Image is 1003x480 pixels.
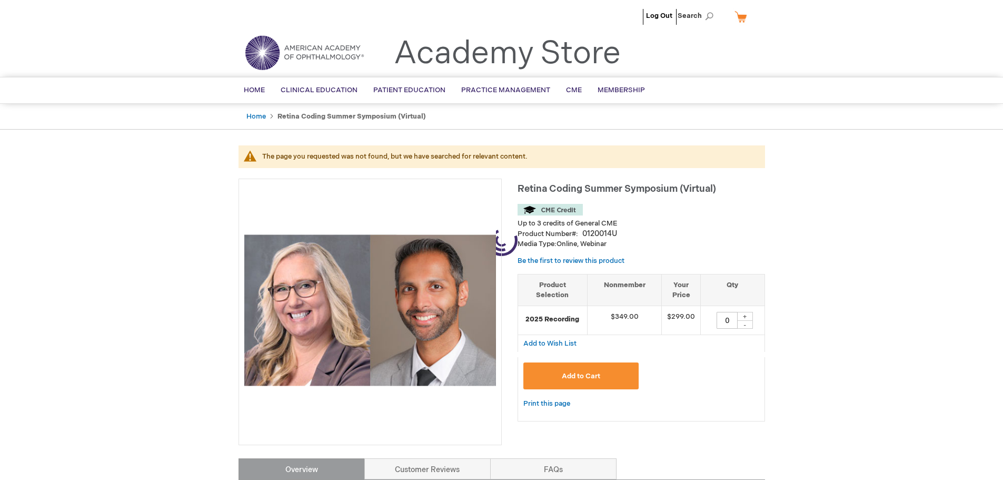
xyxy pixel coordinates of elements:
span: Membership [598,86,645,94]
strong: Media Type: [518,240,557,248]
strong: 2025 Recording [523,315,582,325]
a: Log Out [646,12,672,20]
td: $299.00 [662,306,701,335]
div: 0120014U [582,229,617,239]
a: Be the first to review this product [518,257,624,265]
li: Up to 3 credits of General CME [518,219,765,229]
th: Product Selection [518,275,588,306]
a: FAQs [490,458,617,479]
a: Print this page [523,397,570,410]
a: Customer Reviews [364,458,491,479]
td: $349.00 [588,306,662,335]
span: CME [566,86,582,94]
strong: Product Number [518,230,578,238]
a: Home [246,112,266,121]
th: Qty [701,275,764,306]
th: Your Price [662,275,701,306]
span: Add to Cart [562,372,600,380]
strong: Retina Coding Summer Symposium (Virtual) [277,112,426,121]
div: The page you requested was not found, but we have searched for relevant content. [262,152,754,162]
a: Academy Store [394,35,621,73]
span: Patient Education [373,86,445,94]
img: CME Credit [518,204,583,215]
span: Home [244,86,265,94]
input: Qty [717,312,738,329]
div: - [737,320,753,329]
th: Nonmember [588,275,662,306]
span: Retina Coding Summer Symposium (Virtual) [518,183,716,194]
a: Overview [239,458,365,479]
a: Add to Wish List [523,339,577,348]
p: Online, Webinar [518,239,765,249]
span: Clinical Education [281,86,357,94]
span: Search [678,5,718,26]
img: Retina Coding Summer Symposium (Virtual) [244,184,496,436]
button: Add to Cart [523,363,639,389]
span: Practice Management [461,86,550,94]
div: + [737,312,753,321]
